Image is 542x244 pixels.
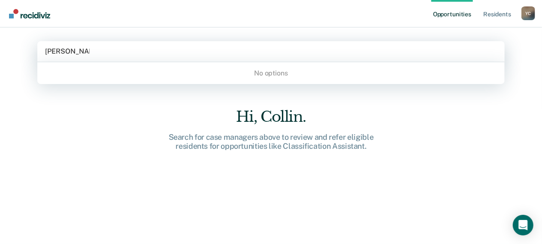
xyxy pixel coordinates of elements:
div: Hi, Collin. [134,108,409,126]
img: Recidiviz [9,9,50,18]
div: Open Intercom Messenger [513,215,533,235]
button: Profile dropdown button [521,6,535,20]
div: No options [37,66,505,81]
div: Y C [521,6,535,20]
div: Search for case managers above to review and refer eligible residents for opportunities like Clas... [134,133,409,151]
